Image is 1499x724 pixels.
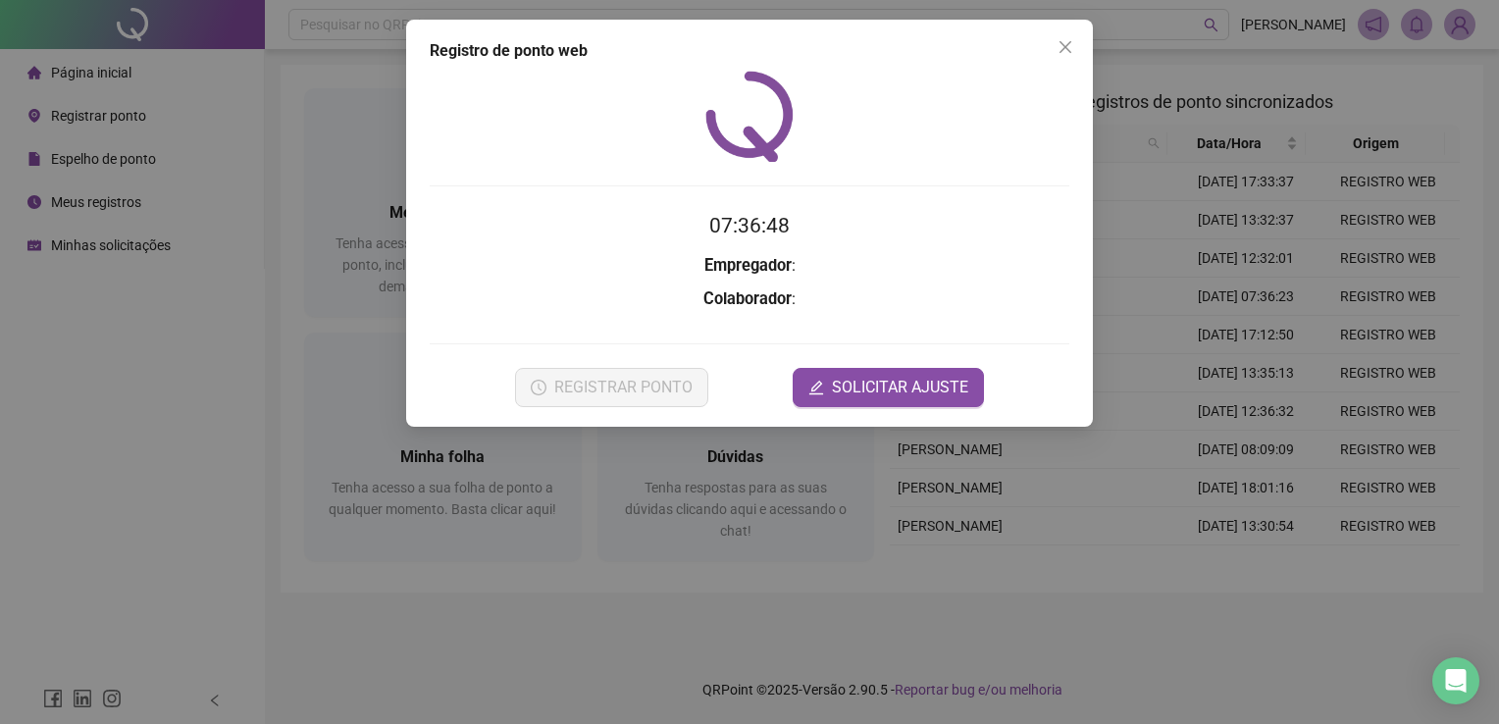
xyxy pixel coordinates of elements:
div: Open Intercom Messenger [1432,657,1479,704]
div: Registro de ponto web [430,39,1069,63]
h3: : [430,253,1069,279]
span: SOLICITAR AJUSTE [832,376,968,399]
strong: Colaborador [703,289,792,308]
img: QRPoint [705,71,794,162]
h3: : [430,286,1069,312]
strong: Empregador [704,256,792,275]
button: REGISTRAR PONTO [515,368,708,407]
span: edit [808,380,824,395]
button: Close [1050,31,1081,63]
span: close [1058,39,1073,55]
button: editSOLICITAR AJUSTE [793,368,984,407]
time: 07:36:48 [709,214,790,237]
